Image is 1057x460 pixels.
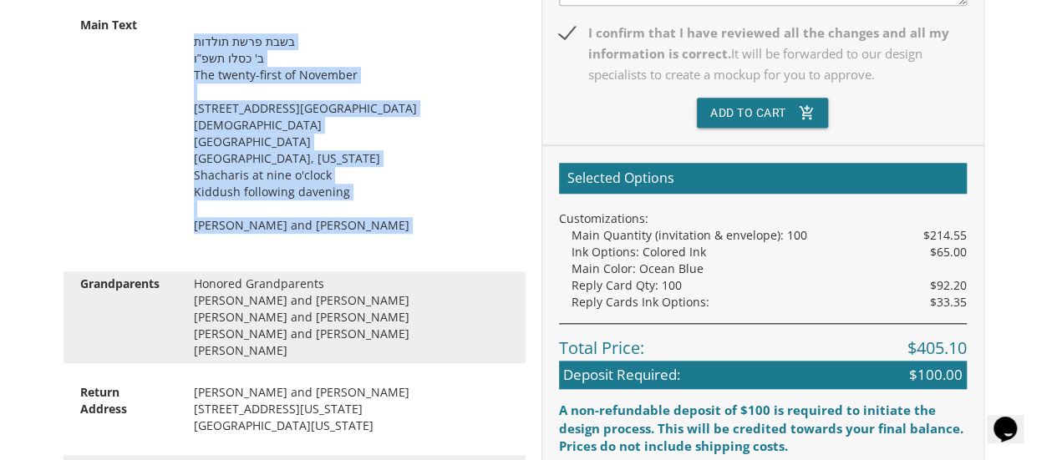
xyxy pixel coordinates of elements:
[181,384,521,434] div: [PERSON_NAME] and [PERSON_NAME] [STREET_ADDRESS][US_STATE] [GEOGRAPHIC_DATA][US_STATE]
[572,260,967,277] div: Main Color: Ocean Blue
[987,393,1040,443] iframe: chat widget
[559,210,967,227] div: Customizations:
[697,98,829,128] button: Add To Cartadd_shopping_cart
[572,227,967,244] div: Main Quantity (invitation & envelope): 100
[559,163,967,195] h2: Selected Options
[930,244,967,260] span: $65.00
[923,227,967,244] span: $214.55
[907,336,967,361] span: $405.10
[572,277,967,294] div: Reply Card Qty: 100
[559,323,967,361] div: Total Price:
[68,17,181,33] div: Main Text
[559,402,967,437] div: A non-refundable deposit of $100 is required to initiate the design process. This will be credite...
[559,437,967,455] div: Prices do not include shipping costs.
[572,244,967,260] div: Ink Options: Colored Ink
[559,23,967,85] span: I confirm that I have reviewed all the changes and all my information is correct.
[930,277,967,294] span: $92.20
[68,384,181,417] div: Return Address
[68,275,181,292] div: Grandparents
[930,294,967,311] span: $33.35
[559,361,967,389] div: Deposit Required:
[572,294,967,311] div: Reply Cards Ink Options:
[181,17,521,250] div: בשבת פרשת תולדות ב' כסלו תשפ”ו The twenty-first of November [STREET_ADDRESS][GEOGRAPHIC_DATA][DEM...
[798,98,815,128] i: add_shopping_cart
[588,45,922,83] span: It will be forwarded to our design specialists to create a mockup for you to approve.
[909,365,963,385] span: $100.00
[181,275,521,359] div: Honored Grandparents [PERSON_NAME] and [PERSON_NAME] [PERSON_NAME] and [PERSON_NAME] [PERSON_NAME...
